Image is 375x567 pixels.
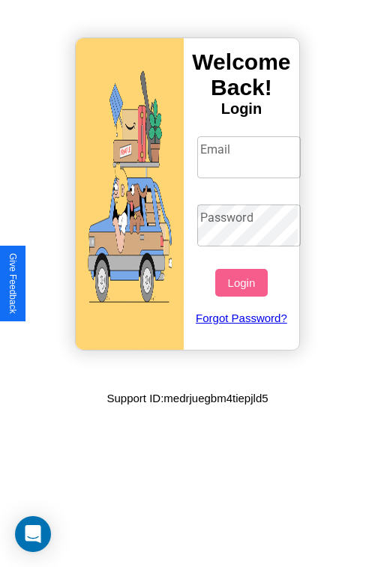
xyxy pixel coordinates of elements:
[106,388,268,408] p: Support ID: medrjuegbm4tiepjld5
[215,269,267,297] button: Login
[190,297,294,339] a: Forgot Password?
[7,253,18,314] div: Give Feedback
[184,49,299,100] h3: Welcome Back!
[76,38,184,350] img: gif
[184,100,299,118] h4: Login
[15,516,51,552] div: Open Intercom Messenger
